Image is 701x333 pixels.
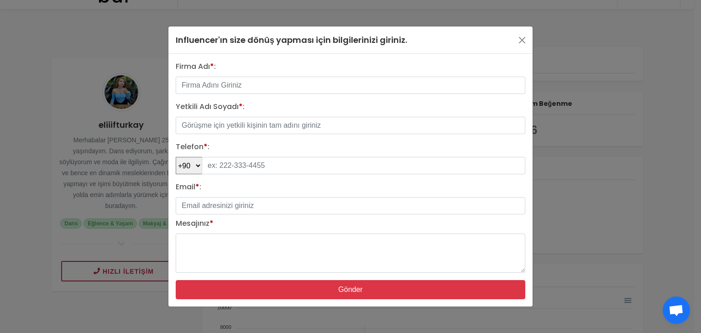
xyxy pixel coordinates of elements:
label: Email : [176,182,201,193]
label: Firma Adı : [176,61,216,72]
label: Telefon : [176,141,209,152]
div: Açık sohbet [663,297,690,324]
input: Görüşme için yetkili kişinin tam adını giriniz [176,117,525,134]
label: Mesajınız [176,218,214,229]
label: Yetkili Adı Soyadı : [176,101,245,112]
input: ex: 222-333-4455 [202,157,525,174]
input: Firma Adını Giriniz [176,77,525,94]
input: Email adresinizi giriniz [176,197,525,214]
button: Gönder [176,280,525,299]
h4: Influencer'ın size dönüş yapması için bilgilerinizi giriniz. [176,34,407,46]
